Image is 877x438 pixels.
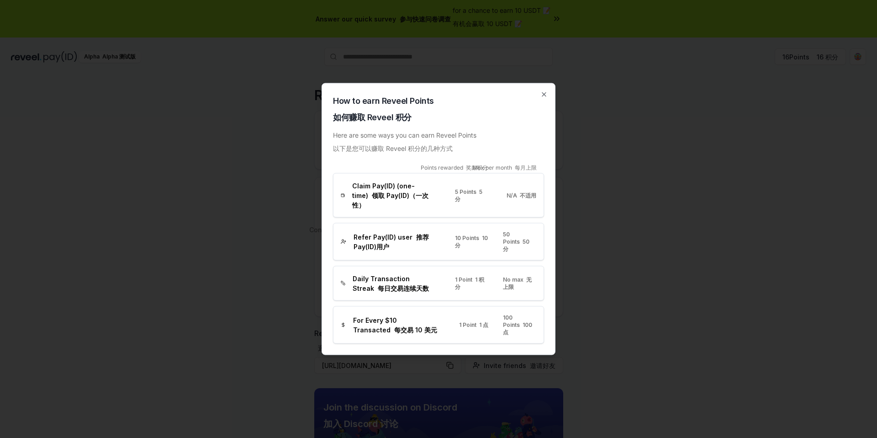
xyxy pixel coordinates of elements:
h2: How to earn Reveel Points [333,95,544,128]
span: Refer Pay(ID) user [354,232,440,251]
span: 10 Points [455,235,488,249]
font: 5 分 [455,188,482,202]
span: 1 Point [455,276,488,291]
font: 1 积分 [455,276,484,290]
span: N/A [507,192,536,199]
font: 以下是您可以赚取 Reveel 积分的几种方式 [333,144,453,152]
span: Points rewarded [421,164,488,171]
span: 100 Points [503,314,536,336]
font: 100 点 [503,321,532,336]
font: 奖励积分 [466,164,488,171]
font: 1 点 [479,321,488,328]
font: 无上限 [503,276,532,290]
font: 每交易 10 美元 [394,326,437,334]
span: For Every $10 Transacted [353,315,441,335]
span: 50 Points [503,231,536,253]
span: Claim Pay(ID) (one-time) [352,181,440,210]
font: 每日交易连续天数 [378,284,429,292]
span: 1 Point [459,321,488,329]
font: 每月上限 [515,164,537,171]
span: Max per month [473,164,537,171]
font: 10 分 [455,235,488,249]
span: No max [503,276,536,291]
span: Daily Transaction Streak [353,274,440,293]
font: 如何赚取 Reveel 积分 [333,112,412,122]
font: 50 分 [503,238,529,252]
font: 领取 Pay(ID)（一次性） [352,192,428,209]
p: Here are some ways you can earn Reveel Points [333,130,544,157]
font: 不适用 [520,192,536,198]
span: 5 Points [455,188,488,203]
